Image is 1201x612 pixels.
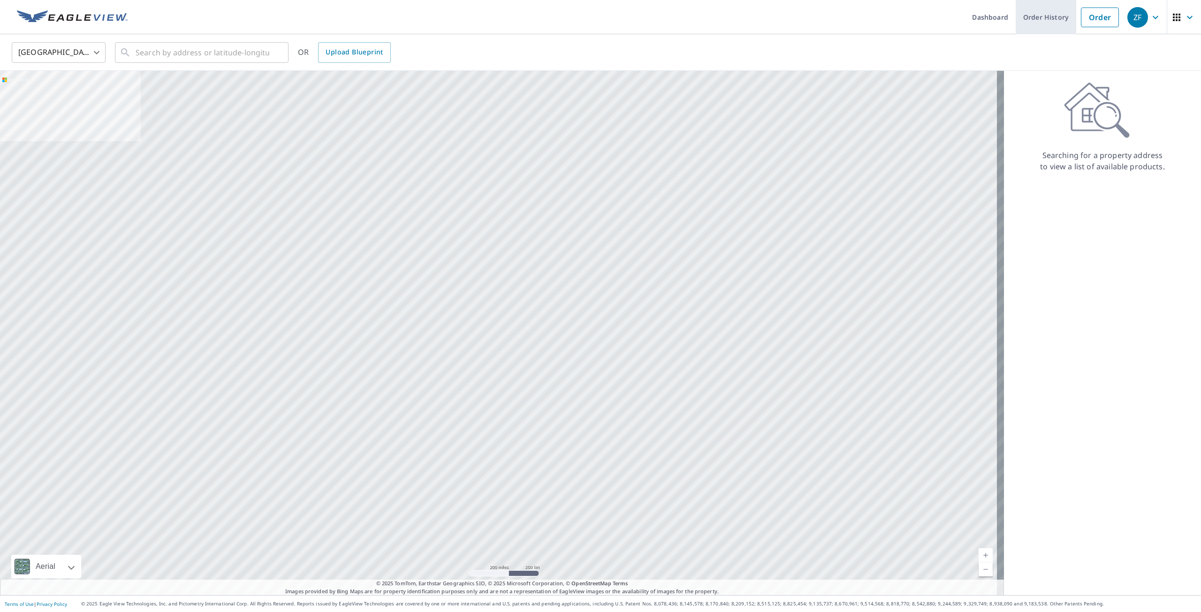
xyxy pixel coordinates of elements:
[298,42,391,63] div: OR
[5,601,67,607] p: |
[11,555,81,578] div: Aerial
[81,600,1196,607] p: © 2025 Eagle View Technologies, Inc. and Pictometry International Corp. All Rights Reserved. Repo...
[17,10,128,24] img: EV Logo
[376,580,628,588] span: © 2025 TomTom, Earthstar Geographics SIO, © 2025 Microsoft Corporation, ©
[318,42,390,63] a: Upload Blueprint
[979,562,993,576] a: Current Level 5, Zoom Out
[136,39,269,66] input: Search by address or latitude-longitude
[12,39,106,66] div: [GEOGRAPHIC_DATA]
[979,548,993,562] a: Current Level 5, Zoom In
[37,601,67,607] a: Privacy Policy
[33,555,58,578] div: Aerial
[1040,150,1165,172] p: Searching for a property address to view a list of available products.
[1127,7,1148,28] div: ZF
[1081,8,1119,27] a: Order
[5,601,34,607] a: Terms of Use
[613,580,628,587] a: Terms
[571,580,611,587] a: OpenStreetMap
[326,46,383,58] span: Upload Blueprint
